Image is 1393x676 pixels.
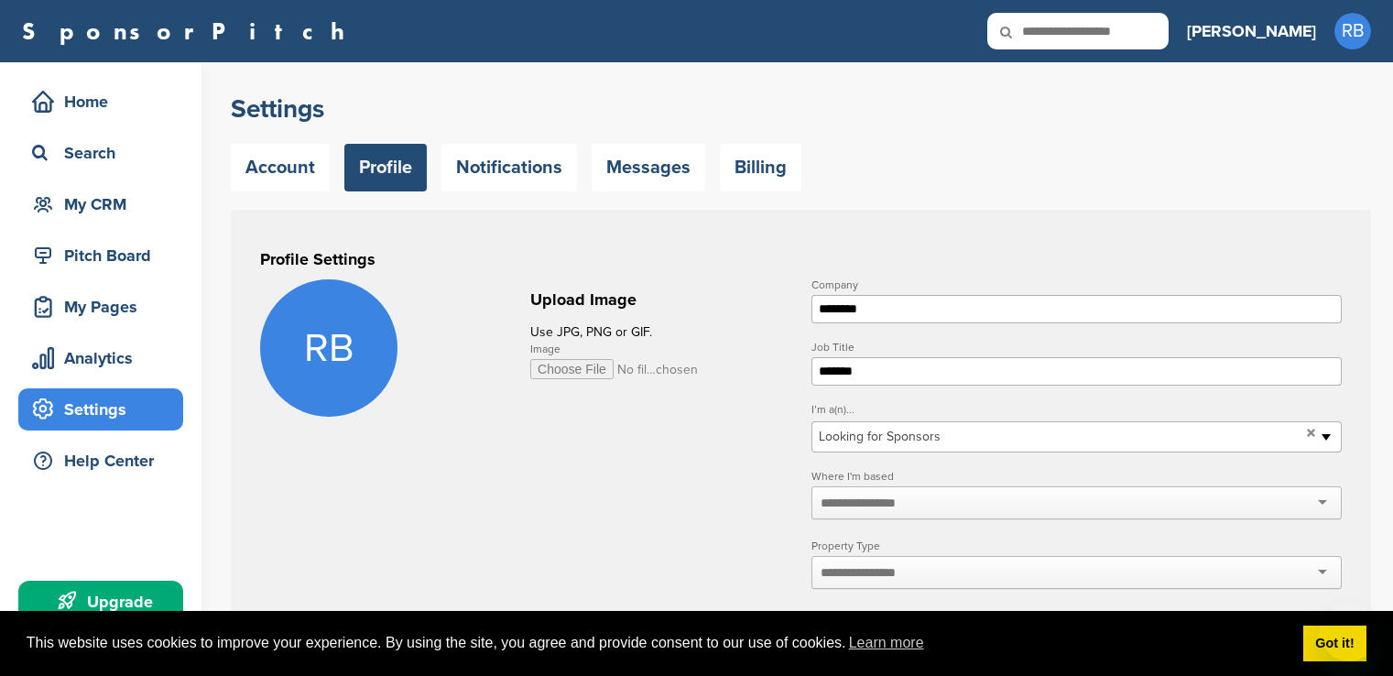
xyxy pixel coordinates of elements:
[441,144,577,191] a: Notifications
[811,540,1342,551] label: Property Type
[27,85,183,118] div: Home
[811,404,1342,415] label: I’m a(n)...
[811,279,1342,290] label: Company
[1334,13,1371,49] span: RB
[27,342,183,375] div: Analytics
[27,629,1289,657] span: This website uses cookies to improve your experience. By using the site, you agree and provide co...
[344,144,427,191] a: Profile
[18,388,183,431] a: Settings
[720,144,801,191] a: Billing
[27,136,183,169] div: Search
[819,426,1300,448] span: Looking for Sponsors
[27,444,183,477] div: Help Center
[1187,11,1316,51] a: [PERSON_NAME]
[1303,626,1366,662] a: dismiss cookie message
[18,234,183,277] a: Pitch Board
[530,288,790,312] h2: Upload Image
[260,279,397,417] span: RB
[22,19,356,43] a: SponsorPitch
[1187,18,1316,44] h3: [PERSON_NAME]
[1320,603,1378,661] iframe: Button to launch messaging window
[530,321,790,343] p: Use JPG, PNG or GIF.
[18,81,183,123] a: Home
[231,144,330,191] a: Account
[811,471,1342,482] label: Where I'm based
[260,246,1342,272] h3: Profile Settings
[811,342,1342,353] label: Job Title
[18,337,183,379] a: Analytics
[231,93,1371,125] h2: Settings
[27,188,183,221] div: My CRM
[27,585,183,618] div: Upgrade
[27,393,183,426] div: Settings
[530,343,790,354] label: Image
[27,239,183,272] div: Pitch Board
[18,286,183,328] a: My Pages
[18,132,183,174] a: Search
[18,581,183,623] a: Upgrade
[18,183,183,225] a: My CRM
[592,144,705,191] a: Messages
[27,290,183,323] div: My Pages
[846,629,927,657] a: learn more about cookies
[18,440,183,482] a: Help Center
